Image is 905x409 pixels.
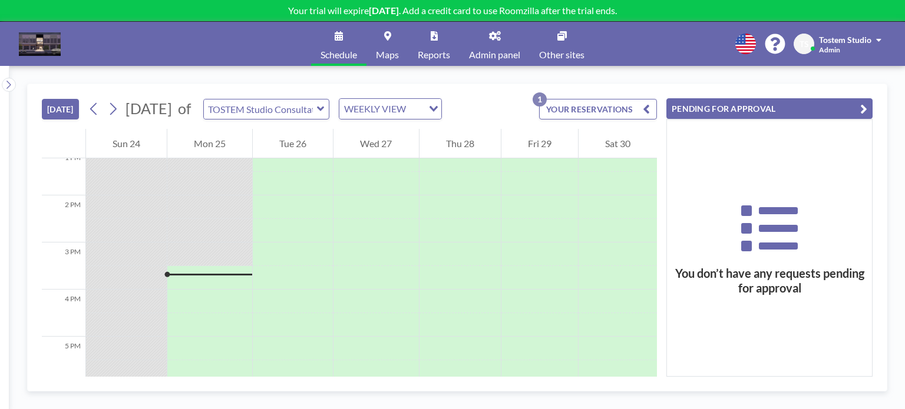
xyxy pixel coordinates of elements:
a: Schedule [311,22,366,66]
a: Maps [366,22,408,66]
a: Reports [408,22,460,66]
button: YOUR RESERVATIONS1 [539,99,657,119]
input: TOSTEM Studio Consultation Room [204,99,317,119]
button: [DATE] [42,99,79,119]
button: PENDING FOR APPROVAL [666,98,873,119]
h3: You don’t have any requests pending for approval [667,266,872,295]
div: 3 PM [42,242,85,290]
div: 4 PM [42,290,85,337]
a: Other sites [530,22,594,66]
div: Tue 26 [253,129,333,158]
div: 1 PM [42,148,85,195]
span: of [178,99,191,118]
div: 2 PM [42,195,85,242]
span: Other sites [539,50,584,59]
span: Schedule [321,50,357,59]
span: TS [800,39,809,49]
a: Admin panel [460,22,530,66]
div: Mon 25 [167,129,252,158]
div: Fri 29 [501,129,578,158]
div: Sun 24 [86,129,167,158]
img: organization-logo [19,32,61,56]
b: [DATE] [369,5,399,16]
div: Thu 28 [420,129,501,158]
input: Search for option [409,101,422,117]
span: Reports [418,50,450,59]
span: Maps [376,50,399,59]
div: Wed 27 [333,129,418,158]
div: 5 PM [42,337,85,384]
span: Admin [819,45,840,54]
span: [DATE] [125,99,172,117]
p: 1 [533,92,547,107]
div: Sat 30 [579,129,657,158]
span: WEEKLY VIEW [342,101,408,117]
div: Search for option [339,99,441,119]
span: Tostem Studio [819,35,871,45]
span: Admin panel [469,50,520,59]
